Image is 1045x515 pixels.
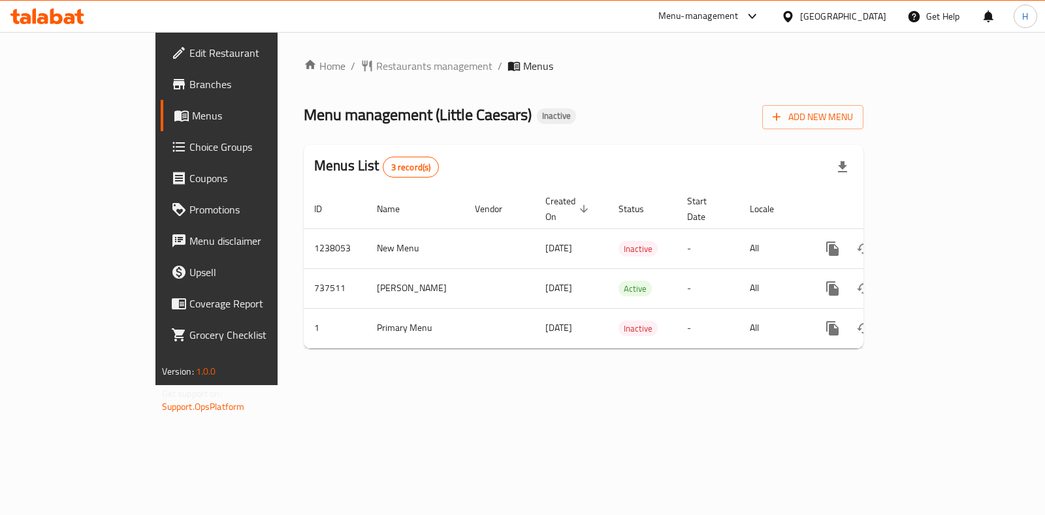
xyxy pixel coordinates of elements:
a: Branches [161,69,330,100]
span: Name [377,201,417,217]
button: more [817,313,848,344]
span: 3 record(s) [383,161,439,174]
a: Grocery Checklist [161,319,330,351]
td: Primary Menu [366,308,464,348]
a: Edit Restaurant [161,37,330,69]
a: Choice Groups [161,131,330,163]
span: 1.0.0 [196,363,216,380]
div: Inactive [537,108,576,124]
td: All [739,228,807,268]
a: Support.OpsPlatform [162,398,245,415]
button: more [817,233,848,264]
a: Restaurants management [361,58,492,74]
div: [GEOGRAPHIC_DATA] [800,9,886,23]
span: Coupons [189,170,319,186]
span: Upsell [189,264,319,280]
span: Add New Menu [773,109,853,125]
td: - [677,308,739,348]
td: [PERSON_NAME] [366,268,464,308]
span: Menus [192,108,319,123]
span: Restaurants management [376,58,492,74]
span: Menu management ( Little Caesars ) [304,100,532,129]
li: / [498,58,502,74]
span: Menus [523,58,553,74]
button: more [817,273,848,304]
span: Status [619,201,661,217]
span: Locale [750,201,791,217]
span: [DATE] [545,279,572,296]
span: Promotions [189,202,319,217]
span: Choice Groups [189,139,319,155]
a: Coverage Report [161,288,330,319]
button: Change Status [848,273,880,304]
span: Grocery Checklist [189,327,319,343]
span: Coverage Report [189,296,319,311]
button: Add New Menu [762,105,863,129]
td: 1238053 [304,228,366,268]
td: All [739,308,807,348]
div: Active [619,281,652,296]
span: Inactive [619,242,658,257]
td: New Menu [366,228,464,268]
table: enhanced table [304,189,953,349]
a: Menu disclaimer [161,225,330,257]
td: - [677,268,739,308]
nav: breadcrumb [304,58,863,74]
button: Change Status [848,233,880,264]
span: ID [314,201,339,217]
td: - [677,228,739,268]
div: Menu-management [658,8,739,24]
span: Branches [189,76,319,92]
span: Active [619,281,652,296]
span: Inactive [619,321,658,336]
td: 737511 [304,268,366,308]
span: Inactive [537,110,576,121]
span: [DATE] [545,240,572,257]
a: Upsell [161,257,330,288]
a: Menus [161,100,330,131]
td: All [739,268,807,308]
span: Start Date [687,193,724,225]
a: Coupons [161,163,330,194]
span: H [1022,9,1028,23]
span: Created On [545,193,592,225]
span: Version: [162,363,194,380]
span: Get support on: [162,385,222,402]
span: Menu disclaimer [189,233,319,249]
span: Edit Restaurant [189,45,319,61]
button: Change Status [848,313,880,344]
div: Export file [827,151,858,183]
div: Total records count [383,157,440,178]
div: Inactive [619,241,658,257]
td: 1 [304,308,366,348]
h2: Menus List [314,156,439,178]
span: Vendor [475,201,519,217]
li: / [351,58,355,74]
span: [DATE] [545,319,572,336]
a: Promotions [161,194,330,225]
th: Actions [807,189,953,229]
